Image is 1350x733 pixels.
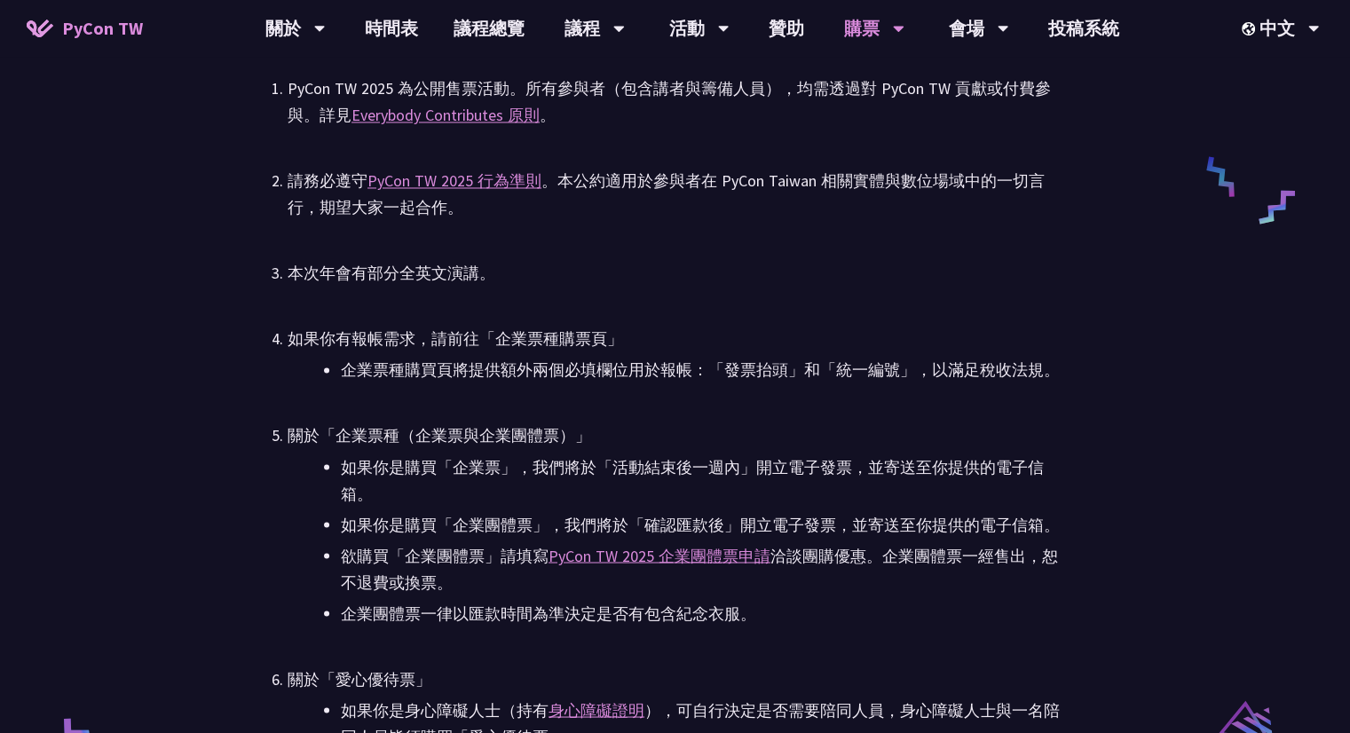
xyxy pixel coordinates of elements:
[288,260,1062,287] div: 本次年會有部分全英文演講。
[288,422,1062,449] div: 關於「企業票種（企業票與企業團體票）」
[288,168,1062,221] div: 請務必遵守 。本公約適用於參與者在 PyCon Taiwan 相關實體與數位場域中的一切言行，期望大家一起合作。
[288,666,1062,692] div: 關於「愛心優待票」
[549,545,770,565] a: PyCon TW 2025 企業團體票申請
[1242,22,1259,35] img: Locale Icon
[351,105,540,125] a: Everybody Contributes 原則
[27,20,53,37] img: Home icon of PyCon TW 2025
[288,75,1062,129] div: PyCon TW 2025 為公開售票活動。所有參與者（包含講者與籌備人員），均需透過對 PyCon TW 貢獻或付費參與。詳見 。
[367,170,541,191] a: PyCon TW 2025 行為準則
[549,699,644,720] a: 身心障礙證明
[341,511,1062,538] li: 如果你是購買「企業團體票」，我們將於「確認匯款後」開立電子發票，並寄送至你提供的電子信箱。
[62,15,143,42] span: PyCon TW
[288,326,1062,352] div: 如果你有報帳需求，請前往「企業票種購票頁」
[341,453,1062,507] li: 如果你是購買「企業票」，我們將於「活動結束後一週內」開立電子發票，並寄送至你提供的電子信箱。
[341,357,1062,383] li: 企業票種購買頁將提供額外兩個必填欄位用於報帳：「發票抬頭」和「統一編號」，以滿足稅收法規。
[341,542,1062,595] li: 欲購買「企業團體票」請填寫 洽談團購優惠。企業團體票一經售出，恕不退費或換票。
[341,600,1062,627] li: 企業團體票一律以匯款時間為準決定是否有包含紀念衣服。
[9,6,161,51] a: PyCon TW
